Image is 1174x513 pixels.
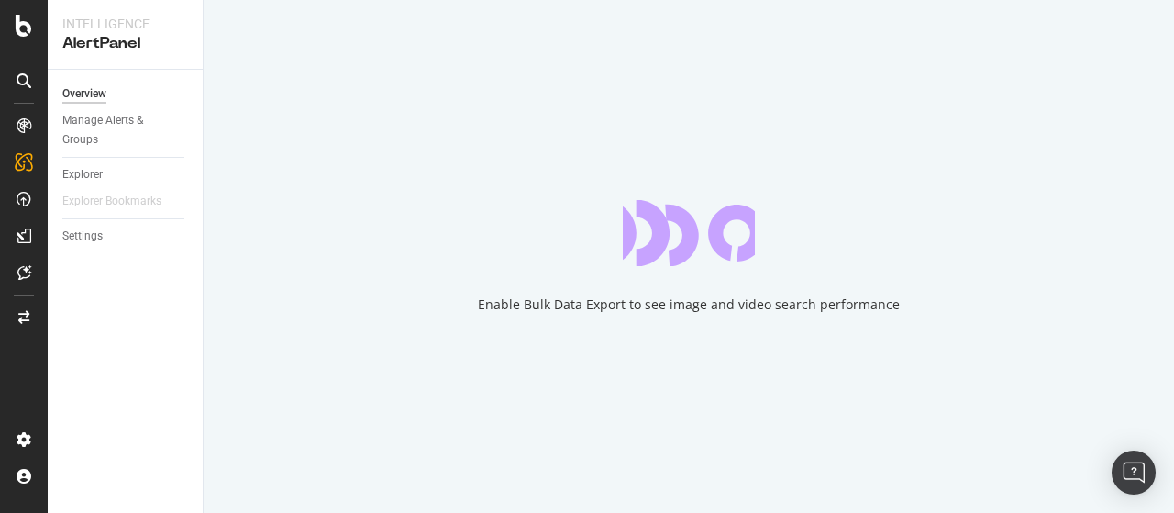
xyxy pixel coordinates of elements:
div: Enable Bulk Data Export to see image and video search performance [478,296,900,314]
a: Manage Alerts & Groups [62,111,190,150]
a: Explorer Bookmarks [62,192,180,211]
a: Overview [62,84,190,104]
a: Settings [62,227,190,246]
a: Explorer [62,165,190,184]
div: Intelligence [62,15,188,33]
div: animation [623,200,755,266]
div: Explorer Bookmarks [62,192,161,211]
div: AlertPanel [62,33,188,54]
div: Manage Alerts & Groups [62,111,172,150]
div: Explorer [62,165,103,184]
div: Open Intercom Messenger [1112,451,1156,495]
div: Overview [62,84,106,104]
div: Settings [62,227,103,246]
